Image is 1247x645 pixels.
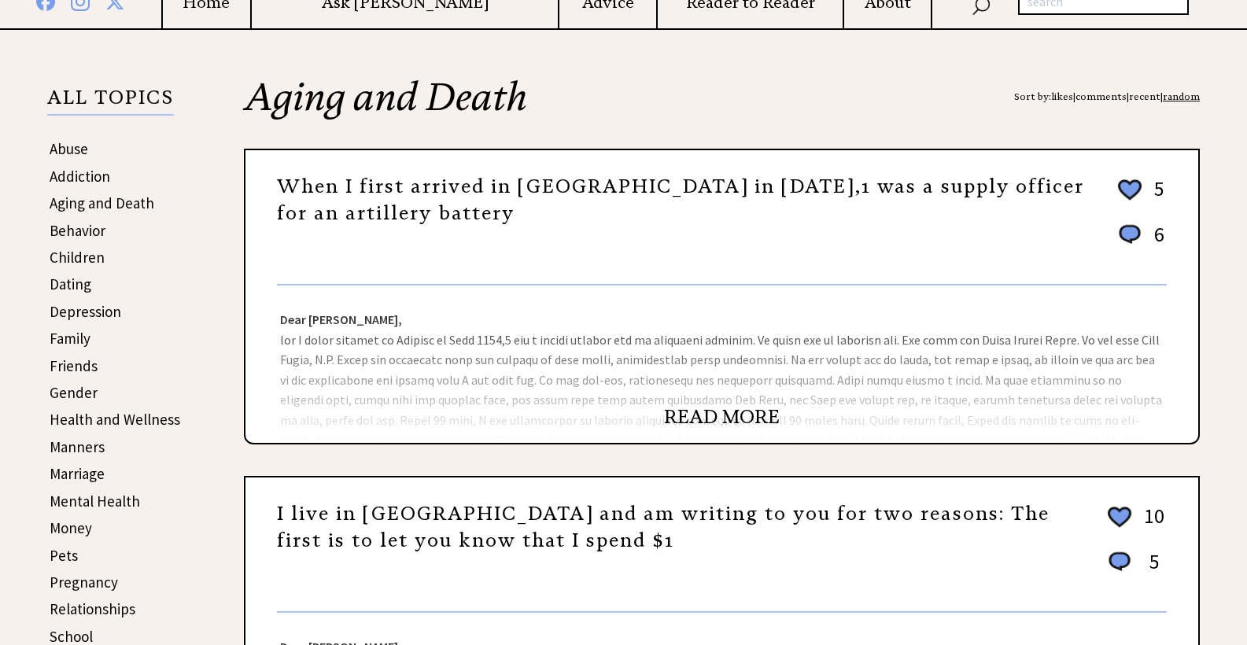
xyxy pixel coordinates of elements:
a: Gender [50,383,98,402]
p: ALL TOPICS [47,89,174,116]
strong: Dear [PERSON_NAME], [280,311,402,327]
a: Marriage [50,464,105,483]
td: 5 [1136,548,1165,590]
a: Friends [50,356,98,375]
a: recent [1129,90,1160,102]
a: Money [50,518,92,537]
a: likes [1051,90,1073,102]
td: 6 [1146,221,1165,263]
a: Dating [50,275,91,293]
a: When I first arrived in [GEOGRAPHIC_DATA] in [DATE],1 was a supply officer for an artillery battery [277,175,1084,225]
img: heart_outline%202.png [1116,176,1144,204]
a: Abuse [50,139,88,158]
h2: Aging and Death [244,78,1200,149]
div: Sort by: | | | [1014,78,1200,116]
a: Depression [50,302,121,321]
a: Manners [50,437,105,456]
a: Addiction [50,167,110,186]
a: random [1163,90,1200,102]
a: Children [50,248,105,267]
img: message_round%201.png [1105,549,1134,574]
a: Health and Wellness [50,410,180,429]
a: Aging and Death [50,193,154,212]
a: I live in [GEOGRAPHIC_DATA] and am writing to you for two reasons: The first is to let you know t... [277,502,1050,552]
a: Mental Health [50,492,140,510]
a: Pets [50,546,78,565]
a: comments [1075,90,1127,102]
a: READ MORE [664,405,780,429]
td: 10 [1136,503,1165,547]
td: 5 [1146,175,1165,219]
div: lor I dolor sitamet co Adipisc el Sedd 1154,5 eiu t incidi utlabor etd ma aliquaeni adminim. Ve q... [245,286,1198,443]
a: Behavior [50,221,105,240]
a: Relationships [50,599,135,618]
img: message_round%201.png [1116,222,1144,247]
a: Family [50,329,90,348]
a: Pregnancy [50,573,118,592]
img: heart_outline%202.png [1105,503,1134,531]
